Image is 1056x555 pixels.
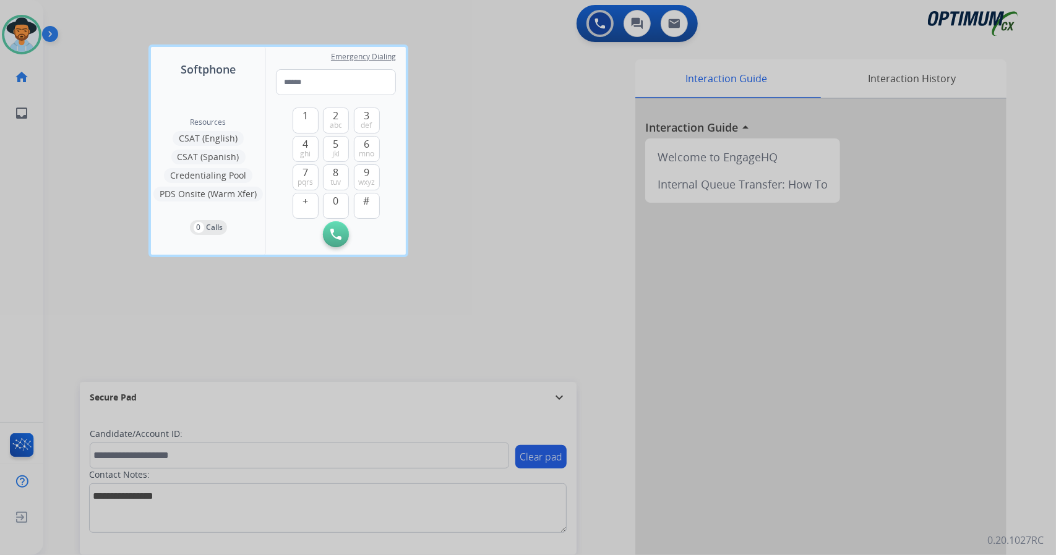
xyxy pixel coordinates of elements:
[331,52,396,62] span: Emergency Dialing
[358,177,375,187] span: wxyz
[354,193,380,219] button: #
[171,150,246,164] button: CSAT (Spanish)
[333,137,339,151] span: 5
[330,229,341,240] img: call-button
[354,136,380,162] button: 6mno
[332,149,340,159] span: jkl
[987,533,1044,548] p: 0.20.1027RC
[293,108,319,133] button: 1
[153,187,263,201] button: PDS Onsite (Warm Xfer)
[361,121,372,130] span: def
[164,168,252,183] button: Credentialing Pool
[364,137,369,151] span: 6
[191,117,226,127] span: Resources
[333,108,339,123] span: 2
[190,220,227,235] button: 0Calls
[354,108,380,133] button: 3def
[323,193,349,219] button: 0
[323,108,349,133] button: 2abc
[173,131,244,146] button: CSAT (English)
[323,136,349,162] button: 5jkl
[293,136,319,162] button: 4ghi
[331,177,341,187] span: tuv
[303,165,308,180] span: 7
[300,149,311,159] span: ghi
[359,149,374,159] span: mno
[303,108,308,123] span: 1
[364,108,369,123] span: 3
[194,222,204,233] p: 0
[323,164,349,190] button: 8tuv
[364,165,369,180] span: 9
[364,193,370,208] span: #
[354,164,380,190] button: 9wxyz
[207,222,223,233] p: Calls
[303,193,308,208] span: +
[303,137,308,151] span: 4
[293,193,319,219] button: +
[333,193,339,208] span: 0
[181,61,236,78] span: Softphone
[333,165,339,180] span: 8
[293,164,319,190] button: 7pqrs
[298,177,313,187] span: pqrs
[330,121,342,130] span: abc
